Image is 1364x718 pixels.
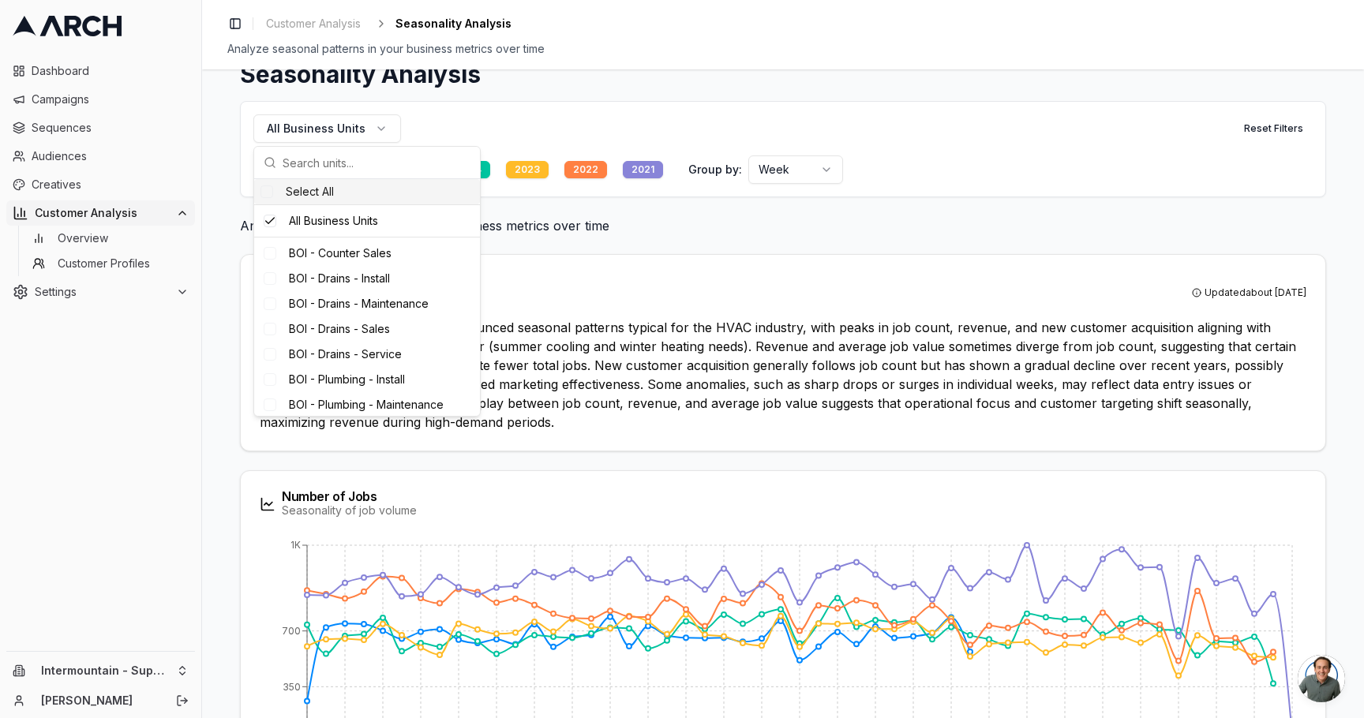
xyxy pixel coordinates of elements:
[688,162,742,178] span: Group by:
[283,681,301,693] tspan: 350
[35,205,170,221] span: Customer Analysis
[6,144,195,169] a: Audiences
[58,230,108,246] span: Overview
[260,13,367,35] a: Customer Analysis
[6,658,195,683] button: Intermountain - Superior Water & Air
[32,92,189,107] span: Campaigns
[26,227,176,249] a: Overview
[1298,655,1345,702] div: Open chat
[283,147,470,178] input: Search units...
[6,58,195,84] a: Dashboard
[282,625,301,637] tspan: 700
[257,208,477,234] div: All Business Units
[41,693,159,709] a: [PERSON_NAME]
[254,179,480,416] div: Suggestions
[289,245,392,261] span: BOI - Counter Sales
[227,41,1339,57] div: Analyze seasonal patterns in your business metrics over time
[282,490,417,503] div: Number of Jobs
[616,155,669,184] button: Toggle year 2021
[32,63,189,79] span: Dashboard
[289,271,390,286] span: BOI - Drains - Install
[289,296,429,312] span: BOI - Drains - Maintenance
[289,372,405,387] span: BOI - Plumbing - Install
[6,279,195,305] button: Settings
[41,664,170,678] span: Intermountain - Superior Water & Air
[289,321,390,337] span: BOI - Drains - Sales
[32,120,189,136] span: Sequences
[32,177,189,193] span: Creatives
[58,256,150,271] span: Customer Profiles
[254,179,480,204] div: Select All
[266,16,361,32] span: Customer Analysis
[171,690,193,712] button: Log out
[1205,286,1306,299] span: Updated about [DATE]
[240,60,1326,88] h1: Seasonality Analysis
[6,172,195,197] a: Creatives
[260,318,1306,432] p: Across all datasets, there are pronounced seasonal patterns typical for the HVAC industry, with p...
[500,155,555,184] button: Toggle year 2023
[32,148,189,164] span: Audiences
[623,161,663,178] div: 2021
[260,13,511,35] nav: breadcrumb
[506,161,549,178] div: 2023
[6,200,195,226] button: Customer Analysis
[289,346,402,362] span: BOI - Drains - Service
[240,216,1326,235] p: Analyze seasonal patterns in your business metrics over time
[35,284,170,300] span: Settings
[253,114,401,143] button: All Business Units
[26,252,176,275] a: Customer Profiles
[564,161,607,178] div: 2022
[290,539,301,551] tspan: 1K
[6,115,195,140] a: Sequences
[267,121,365,136] span: All Business Units
[6,87,195,112] a: Campaigns
[558,155,613,184] button: Toggle year 2022
[282,503,417,518] div: Seasonality of job volume
[1235,116,1313,141] button: Reset Filters
[395,16,511,32] span: Seasonality Analysis
[289,397,444,413] span: BOI - Plumbing - Maintenance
